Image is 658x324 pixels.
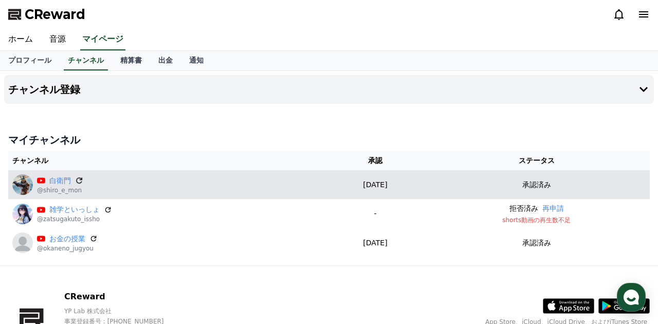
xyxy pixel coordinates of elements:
[522,238,551,248] p: 承認済み
[3,239,68,264] a: ホーム
[331,238,419,248] p: [DATE]
[8,6,85,23] a: CReward
[49,204,100,215] a: 雑学といっしょ
[25,6,85,23] span: CReward
[8,133,650,147] h4: マイチャンネル
[12,174,33,195] img: 白衛門
[49,233,85,244] a: お金の授業
[26,254,45,262] span: ホーム
[428,216,646,224] p: shorts動画の再生数不足
[37,244,98,253] p: @okaneno_jugyou
[331,179,419,190] p: [DATE]
[80,29,125,50] a: マイページ
[509,203,538,214] p: 拒否済み
[64,307,213,315] p: YP Lab 株式会社
[37,186,83,194] p: @shiro_e_mon
[88,255,113,263] span: チャット
[4,75,654,104] button: チャンネル登録
[181,51,212,70] a: 通知
[41,29,74,50] a: 音源
[64,51,108,70] a: チャンネル
[327,151,423,170] th: 承認
[522,179,551,190] p: 承認済み
[331,208,419,219] p: -
[159,254,171,262] span: 設定
[112,51,150,70] a: 精算書
[64,291,213,303] p: CReward
[49,175,71,186] a: 白衛門
[424,151,650,170] th: ステータス
[8,151,327,170] th: チャンネル
[12,204,33,224] img: 雑学といっしょ
[542,203,564,214] button: 再申請
[133,239,197,264] a: 設定
[37,215,112,223] p: @zatsugakuto_issho
[150,51,181,70] a: 出金
[68,239,133,264] a: チャット
[12,232,33,253] img: お金の授業
[8,84,80,95] h4: チャンネル登録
